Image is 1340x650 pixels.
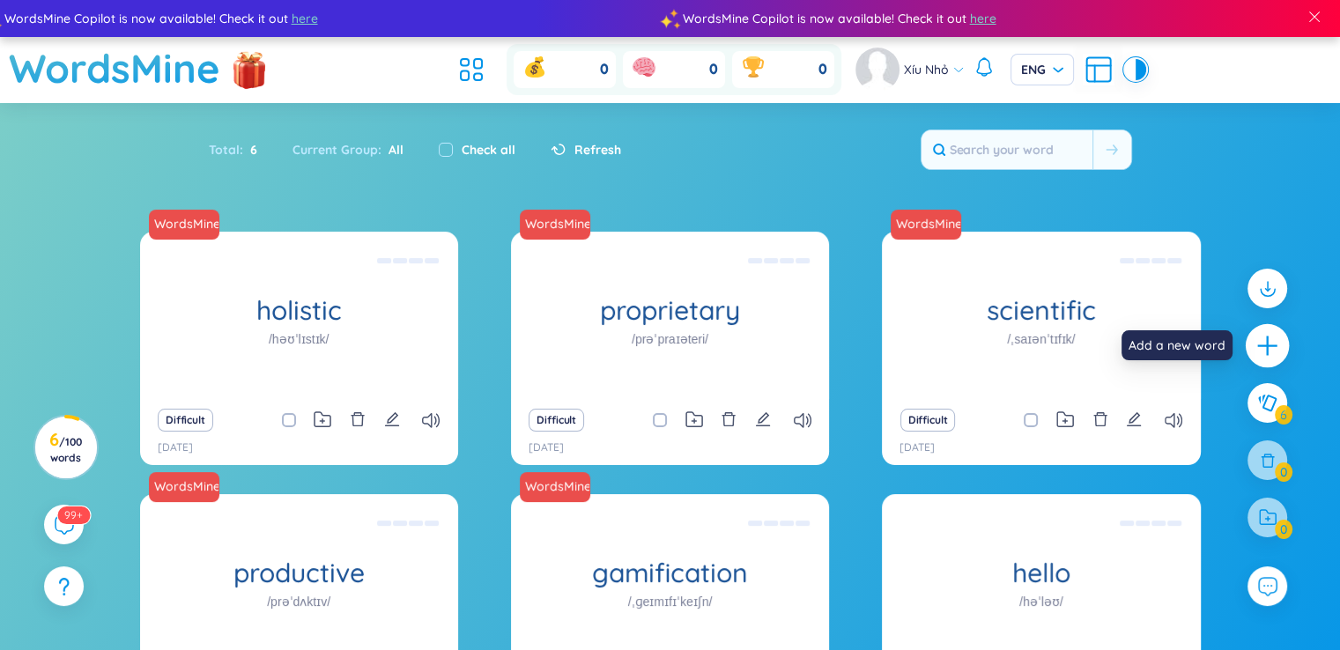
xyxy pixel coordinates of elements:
button: delete [350,408,366,432]
button: edit [1126,408,1142,432]
h1: holistic [140,295,458,326]
h1: productive [140,558,458,588]
a: avatar [855,48,904,92]
h1: /prəˈpraɪəteri/ [632,329,708,349]
span: plus [1255,334,1280,358]
button: Difficult [158,409,213,432]
button: edit [384,408,400,432]
button: Difficult [529,409,584,432]
button: delete [1092,408,1108,432]
span: 0 [709,60,718,79]
span: edit [1126,411,1142,427]
img: flashSalesIcon.a7f4f837.png [232,42,267,95]
span: here [292,9,318,28]
span: 0 [818,60,827,79]
span: edit [755,411,771,427]
a: WordsMine [518,215,592,233]
span: / 100 words [50,435,82,464]
h1: gamification [511,558,829,588]
h1: /ˌɡeɪmɪfɪˈkeɪʃn/ [628,592,713,611]
span: delete [1092,411,1108,427]
a: WordsMine [147,477,221,495]
a: WordsMine [520,472,597,502]
span: delete [350,411,366,427]
span: 6 [243,140,257,159]
a: WordsMine [889,215,963,233]
span: All [381,142,403,158]
h1: proprietary [511,295,829,326]
span: Xíu Nhỏ [904,60,949,79]
a: WordsMine [149,472,226,502]
span: edit [384,411,400,427]
sup: 597 [57,506,90,524]
a: WordsMine [149,210,226,240]
div: Add a new word [1122,330,1233,360]
a: WordsMine [520,210,597,240]
h1: hello [882,558,1200,588]
img: avatar [855,48,900,92]
h1: /həʊˈlɪstɪk/ [269,329,329,349]
h3: 6 [46,432,85,464]
h1: /ˌsaɪənˈtɪfɪk/ [1007,329,1075,349]
button: edit [755,408,771,432]
a: WordsMine [9,37,220,100]
h1: scientific [882,295,1200,326]
label: Check all [462,140,515,159]
span: delete [721,411,737,427]
span: 0 [600,60,609,79]
span: Refresh [574,140,621,159]
a: WordsMine [518,477,592,495]
div: Total : [209,131,275,168]
a: WordsMine [147,215,221,233]
h1: /prəˈdʌktɪv/ [267,592,330,611]
span: ENG [1021,61,1063,78]
p: [DATE] [900,439,935,456]
button: Difficult [900,409,956,432]
p: [DATE] [529,439,564,456]
h1: /həˈləʊ/ [1019,592,1063,611]
div: Current Group : [275,131,421,168]
a: WordsMine [891,210,968,240]
input: Search your word [922,130,1092,169]
p: [DATE] [158,439,193,456]
button: delete [721,408,737,432]
span: here [970,9,996,28]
